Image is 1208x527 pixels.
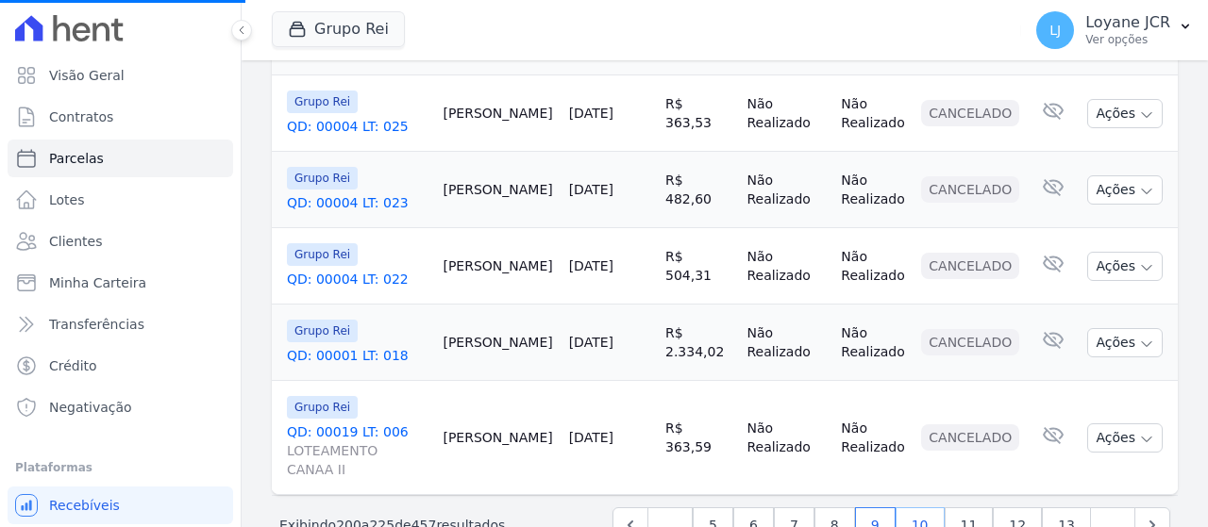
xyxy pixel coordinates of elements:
button: Grupo Rei [272,11,405,47]
td: [PERSON_NAME] [435,381,561,495]
td: Não Realizado [739,75,833,152]
a: [DATE] [569,335,613,350]
td: R$ 363,53 [658,75,739,152]
td: Não Realizado [739,152,833,228]
a: Lotes [8,181,233,219]
a: Crédito [8,347,233,385]
span: Grupo Rei [287,91,358,113]
span: Crédito [49,356,97,375]
span: Contratos [49,107,113,126]
button: LJ Loyane JCR Ver opções [1021,4,1208,57]
td: R$ 2.334,02 [658,305,739,381]
td: Não Realizado [833,381,914,495]
td: [PERSON_NAME] [435,228,561,305]
a: Parcelas [8,140,233,177]
span: Negativação [49,398,132,417]
td: Não Realizado [739,381,833,495]
a: QD: 00004 LT: 023 [287,193,428,212]
td: R$ 504,31 [658,228,739,305]
span: LOTEAMENTO CANAA II [287,441,428,479]
span: Grupo Rei [287,320,358,342]
a: Contratos [8,98,233,136]
a: QD: 00019 LT: 006LOTEAMENTO CANAA II [287,422,428,479]
a: [DATE] [569,430,613,445]
div: Cancelado [921,253,1019,279]
td: Não Realizado [833,228,914,305]
a: Visão Geral [8,57,233,94]
a: QD: 00004 LT: 025 [287,117,428,136]
button: Ações [1087,328,1163,357]
p: Ver opções [1085,32,1170,47]
td: R$ 363,59 [658,381,739,495]
a: Transferências [8,305,233,343]
button: Ações [1087,175,1163,205]
span: Transferências [49,315,144,334]
div: Cancelado [921,176,1019,203]
span: Minha Carteira [49,273,146,292]
td: [PERSON_NAME] [435,305,561,381]
a: QD: 00004 LT: 022 [287,270,428,288]
span: Grupo Rei [287,243,358,266]
a: Negativação [8,388,233,426]
a: Recebíveis [8,486,233,524]
span: Visão Geral [49,66,125,85]
td: R$ 482,60 [658,152,739,228]
a: Clientes [8,222,233,260]
div: Cancelado [921,100,1019,126]
a: [DATE] [569,258,613,273]
span: Grupo Rei [287,167,358,189]
td: [PERSON_NAME] [435,152,561,228]
span: Grupo Rei [287,396,358,419]
span: LJ [1049,24,1061,37]
span: Parcelas [49,149,104,168]
td: Não Realizado [833,305,914,381]
a: [DATE] [569,106,613,121]
span: Lotes [49,190,85,209]
p: Loyane JCR [1085,13,1170,32]
div: Plataformas [15,456,226,479]
td: Não Realizado [739,305,833,381]
div: Cancelado [921,329,1019,355]
a: Minha Carteira [8,264,233,302]
span: Recebíveis [49,496,120,515]
td: Não Realizado [833,152,914,228]
button: Ações [1087,252,1163,281]
button: Ações [1087,99,1163,128]
td: [PERSON_NAME] [435,75,561,152]
span: Clientes [49,232,102,251]
a: [DATE] [569,182,613,197]
a: QD: 00001 LT: 018 [287,346,428,365]
button: Ações [1087,423,1163,453]
td: Não Realizado [739,228,833,305]
div: Cancelado [921,424,1019,451]
td: Não Realizado [833,75,914,152]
